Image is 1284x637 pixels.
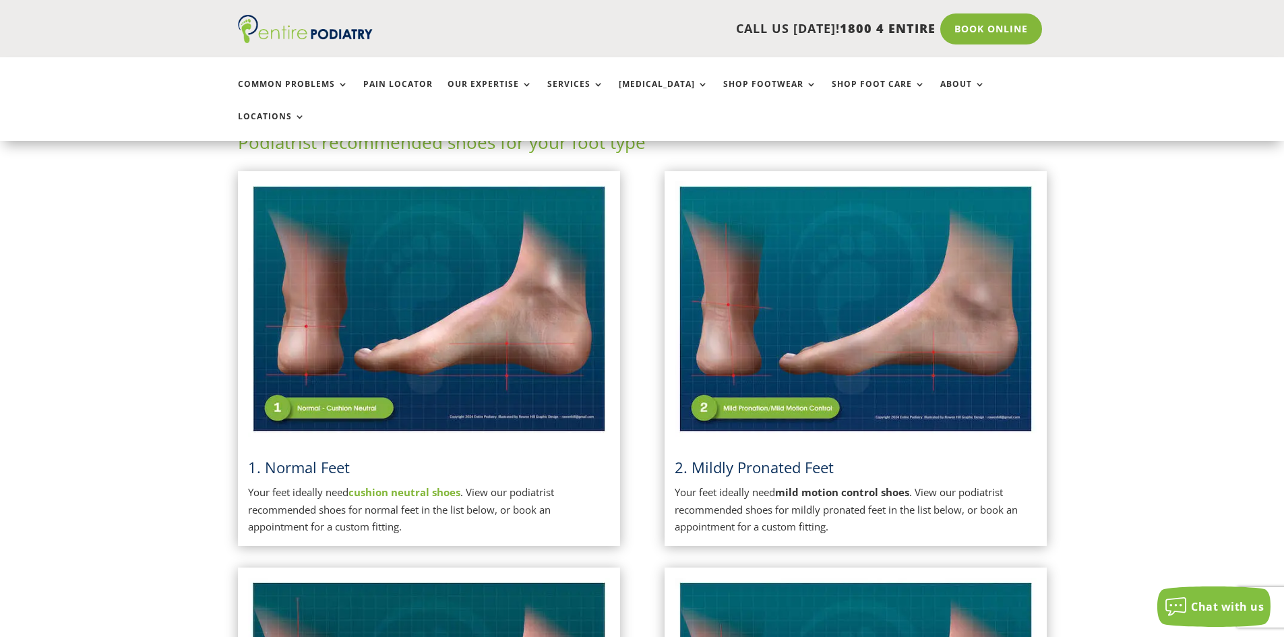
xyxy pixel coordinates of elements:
p: CALL US [DATE]! [425,20,936,38]
a: Our Expertise [448,80,532,109]
strong: mild motion control shoes [775,485,909,499]
a: Book Online [940,13,1042,44]
button: Chat with us [1157,586,1271,627]
img: Mildly Pronated Feet - View Podiatrist Recommended Mild Motion Control Shoes [675,181,1037,437]
a: 1. Normal Feet [248,457,350,477]
a: Services [547,80,604,109]
a: cushion neutral shoes [348,485,460,499]
img: Normal Feet - View Podiatrist Recommended Cushion Neutral Shoes [248,181,610,437]
a: Common Problems [238,80,348,109]
a: Entire Podiatry [238,32,373,46]
h2: Podiatrist recommended shoes for your foot type [238,130,1047,161]
span: 1800 4 ENTIRE [840,20,936,36]
a: Pain Locator [363,80,433,109]
p: Your feet ideally need . View our podiatrist recommended shoes for normal feet in the list below,... [248,484,610,536]
a: [MEDICAL_DATA] [619,80,708,109]
img: logo (1) [238,15,373,43]
a: Shop Foot Care [832,80,925,109]
span: Chat with us [1191,599,1264,614]
p: Your feet ideally need . View our podiatrist recommended shoes for mildly pronated feet in the li... [675,484,1037,536]
a: About [940,80,985,109]
a: Shop Footwear [723,80,817,109]
span: 2. Mildly Pronated Feet [675,457,834,477]
a: Locations [238,112,305,141]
